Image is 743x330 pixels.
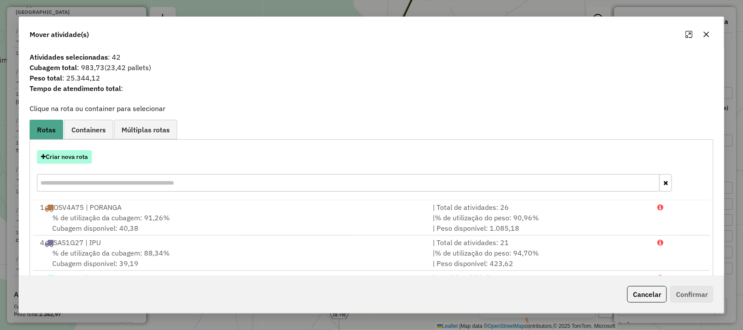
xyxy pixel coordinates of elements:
strong: Atividades selecionadas [30,53,108,61]
span: : 983,73 [24,62,719,73]
div: 1 OSV4A75 | PORANGA [35,202,428,212]
span: Múltiplas rotas [121,126,170,133]
span: % de utilização da cubagem: 91,26% [52,213,170,222]
div: | Total de atividades: 26 [427,202,652,212]
div: | | Peso disponível: 1.085,18 [427,212,652,233]
span: % de utilização do peso: 94,70% [435,249,539,257]
button: Maximize [682,27,696,41]
span: % de utilização do peso: 90,96% [435,213,539,222]
div: | Total de atividades: 16 [427,273,652,283]
label: Clique na rota ou container para selecionar [30,103,165,114]
button: Cancelar [627,286,667,303]
div: 5 SAS3B17 | IPU - ESTRADA [35,273,428,283]
i: Porcentagens após mover as atividades: Cubagem: 381,11% Peso: 411,51% [657,239,663,246]
button: Criar nova rota [37,150,92,164]
span: : 25.344,12 [24,73,719,83]
i: Porcentagens após mover as atividades: Cubagem: 338,43% Peso: 365,07% [657,274,663,281]
span: Containers [71,126,106,133]
span: Mover atividade(s) [30,29,89,40]
div: Cubagem disponível: 39,19 [35,248,428,269]
div: | Total de atividades: 21 [427,237,652,248]
span: (23,42 pallets) [104,63,151,72]
i: Porcentagens após mover as atividades: Cubagem: 304,19% Peso: 302,16% [657,204,663,211]
div: 4 SAS1G27 | IPU [35,237,428,248]
strong: Peso total [30,74,62,82]
span: : 42 [24,52,719,62]
div: Cubagem disponível: 40,38 [35,212,428,233]
strong: Cubagem total [30,63,77,72]
div: | | Peso disponível: 423,62 [427,248,652,269]
span: Rotas [37,126,56,133]
span: % de utilização da cubagem: 88,34% [52,249,170,257]
span: : [24,83,719,94]
strong: Tempo de atendimento total [30,84,121,93]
